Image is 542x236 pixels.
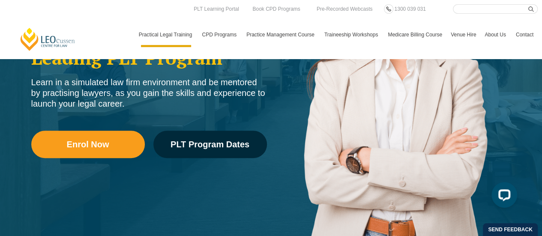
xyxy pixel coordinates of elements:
[394,6,425,12] span: 1300 039 031
[485,179,521,215] iframe: LiveChat chat widget
[512,22,538,47] a: Contact
[153,131,267,158] a: PLT Program Dates
[31,131,145,158] a: Enrol Now
[198,22,242,47] a: CPD Programs
[250,4,302,14] a: Book CPD Programs
[314,4,375,14] a: Pre-Recorded Webcasts
[31,77,267,109] div: Learn in a simulated law firm environment and be mentored by practising lawyers, as you gain the ...
[320,22,383,47] a: Traineeship Workshops
[446,22,480,47] a: Venue Hire
[392,4,428,14] a: 1300 039 031
[135,22,198,47] a: Practical Legal Training
[242,22,320,47] a: Practice Management Course
[383,22,446,47] a: Medicare Billing Course
[192,4,241,14] a: PLT Learning Portal
[480,22,511,47] a: About Us
[31,4,267,69] h2: Qualify for Admission with [PERSON_NAME]'s Leading PLT Program
[171,140,249,149] span: PLT Program Dates
[19,27,76,51] a: [PERSON_NAME] Centre for Law
[67,140,109,149] span: Enrol Now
